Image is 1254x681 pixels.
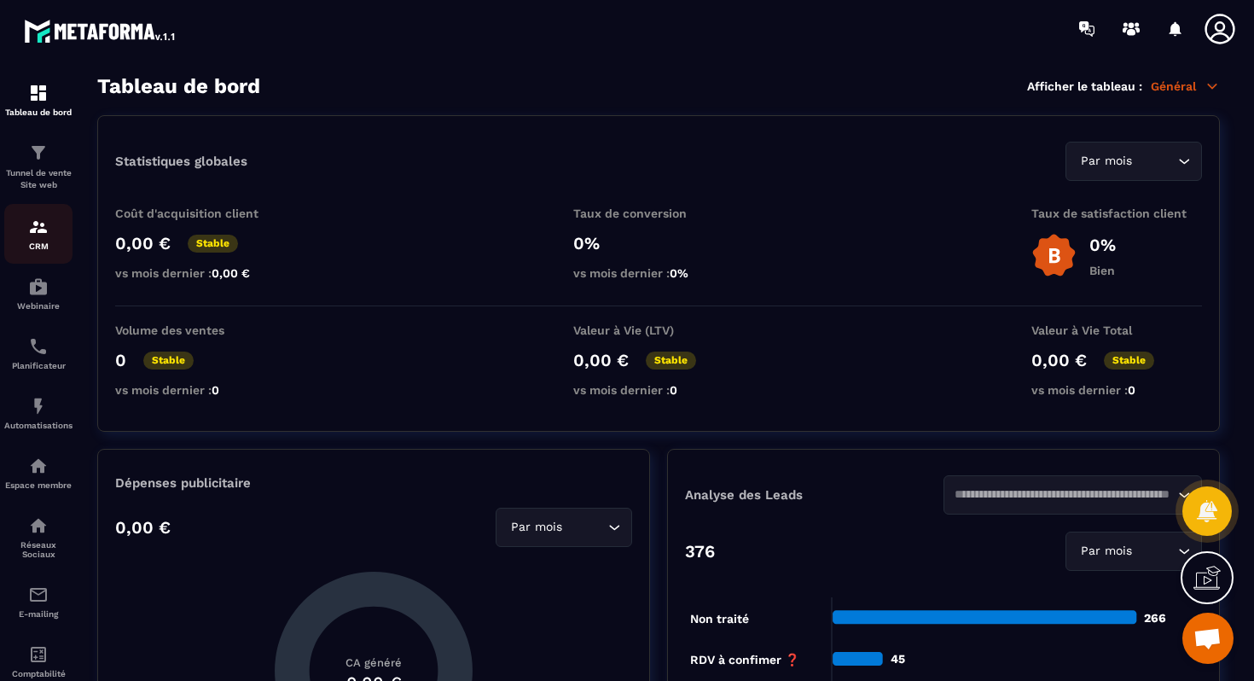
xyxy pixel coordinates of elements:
span: Par mois [1077,152,1135,171]
p: 376 [685,541,715,562]
p: Stable [143,352,194,370]
p: Coût d'acquisition client [115,207,286,220]
p: 0,00 € [1031,350,1087,370]
span: 0 [670,383,677,397]
a: formationformationTunnel de vente Site web [4,130,73,204]
input: Search for option [1135,152,1174,171]
p: Planificateur [4,361,73,370]
span: 0% [670,266,688,280]
img: logo [24,15,177,46]
input: Search for option [566,518,604,537]
p: Réseaux Sociaux [4,540,73,559]
p: CRM [4,242,73,251]
img: automations [28,276,49,297]
p: Général [1151,79,1220,94]
img: automations [28,456,49,476]
img: formation [28,143,49,163]
p: vs mois dernier : [115,383,286,397]
tspan: RDV à confimer ❓ [690,653,800,667]
p: Espace membre [4,480,73,490]
img: automations [28,396,49,416]
input: Search for option [955,486,1174,504]
input: Search for option [1135,542,1174,561]
img: formation [28,83,49,103]
div: Search for option [496,508,632,547]
p: Dépenses publicitaire [115,475,632,491]
p: 0% [573,233,744,253]
p: vs mois dernier : [115,266,286,280]
a: formationformationCRM [4,204,73,264]
span: 0 [1128,383,1135,397]
p: vs mois dernier : [573,266,744,280]
p: vs mois dernier : [1031,383,1202,397]
div: Search for option [1065,532,1202,571]
p: Valeur à Vie (LTV) [573,323,744,337]
a: automationsautomationsEspace membre [4,443,73,503]
a: emailemailE-mailing [4,572,73,632]
p: E-mailing [4,609,73,619]
img: b-badge-o.b3b20ee6.svg [1031,233,1077,278]
div: Ouvrir le chat [1182,613,1234,664]
a: social-networksocial-networkRéseaux Sociaux [4,503,73,572]
p: Stable [1104,352,1154,370]
img: email [28,585,49,605]
img: scheduler [28,336,49,357]
div: Search for option [1065,142,1202,181]
p: Bien [1089,264,1116,277]
p: Taux de conversion [573,207,744,220]
span: Par mois [507,518,566,537]
a: automationsautomationsAutomatisations [4,383,73,443]
a: formationformationTableau de bord [4,70,73,130]
p: 0,00 € [115,517,171,538]
img: social-network [28,515,49,536]
p: Automatisations [4,421,73,430]
p: Taux de satisfaction client [1031,207,1202,220]
p: 0 [115,350,126,370]
p: 0,00 € [115,233,171,253]
p: Statistiques globales [115,154,247,169]
tspan: Non traité [690,612,749,626]
a: automationsautomationsWebinaire [4,264,73,323]
p: Tableau de bord [4,108,73,117]
span: 0 [212,383,219,397]
p: Webinaire [4,301,73,311]
h3: Tableau de bord [97,74,260,98]
p: 0,00 € [573,350,629,370]
p: Stable [646,352,696,370]
p: Analyse des Leads [685,487,943,503]
p: Afficher le tableau : [1027,79,1142,93]
p: Volume des ventes [115,323,286,337]
p: Comptabilité [4,669,73,678]
p: Tunnel de vente Site web [4,167,73,191]
p: Valeur à Vie Total [1031,323,1202,337]
span: 0,00 € [212,266,250,280]
p: Stable [188,235,238,253]
span: Par mois [1077,542,1135,561]
div: Search for option [943,475,1202,515]
img: accountant [28,644,49,665]
img: formation [28,217,49,237]
p: 0% [1089,235,1116,255]
p: vs mois dernier : [573,383,744,397]
a: schedulerschedulerPlanificateur [4,323,73,383]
